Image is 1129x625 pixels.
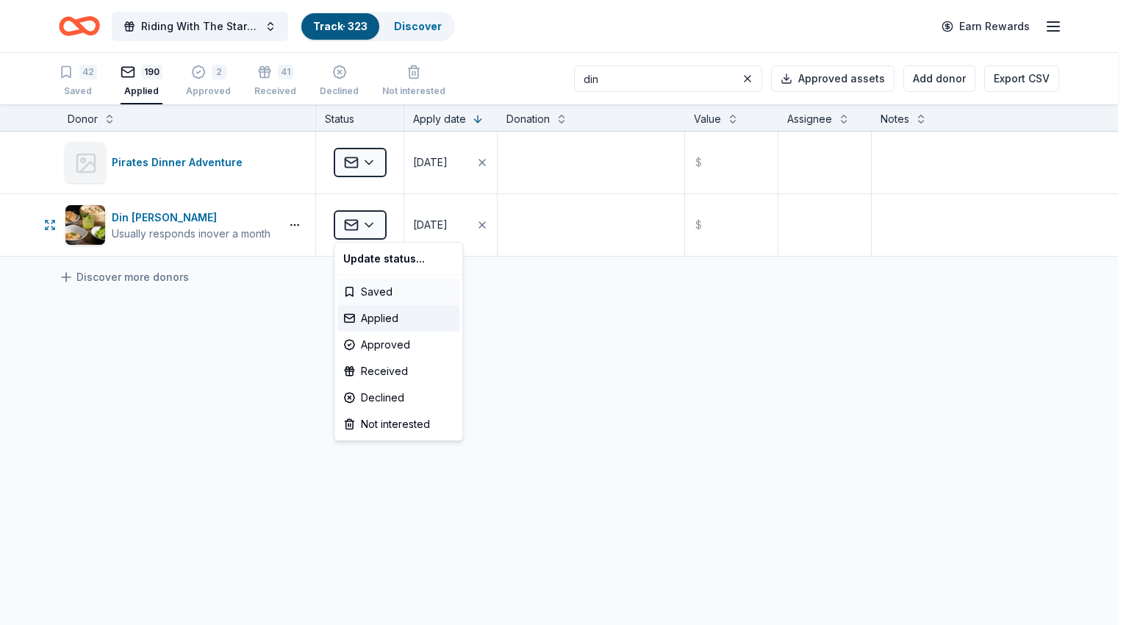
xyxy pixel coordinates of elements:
div: Approved [337,332,459,358]
div: Saved [337,279,459,305]
div: Declined [337,385,459,411]
div: Update status... [337,246,459,272]
div: Received [337,358,459,385]
div: Not interested [337,411,459,438]
div: Applied [337,305,459,332]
